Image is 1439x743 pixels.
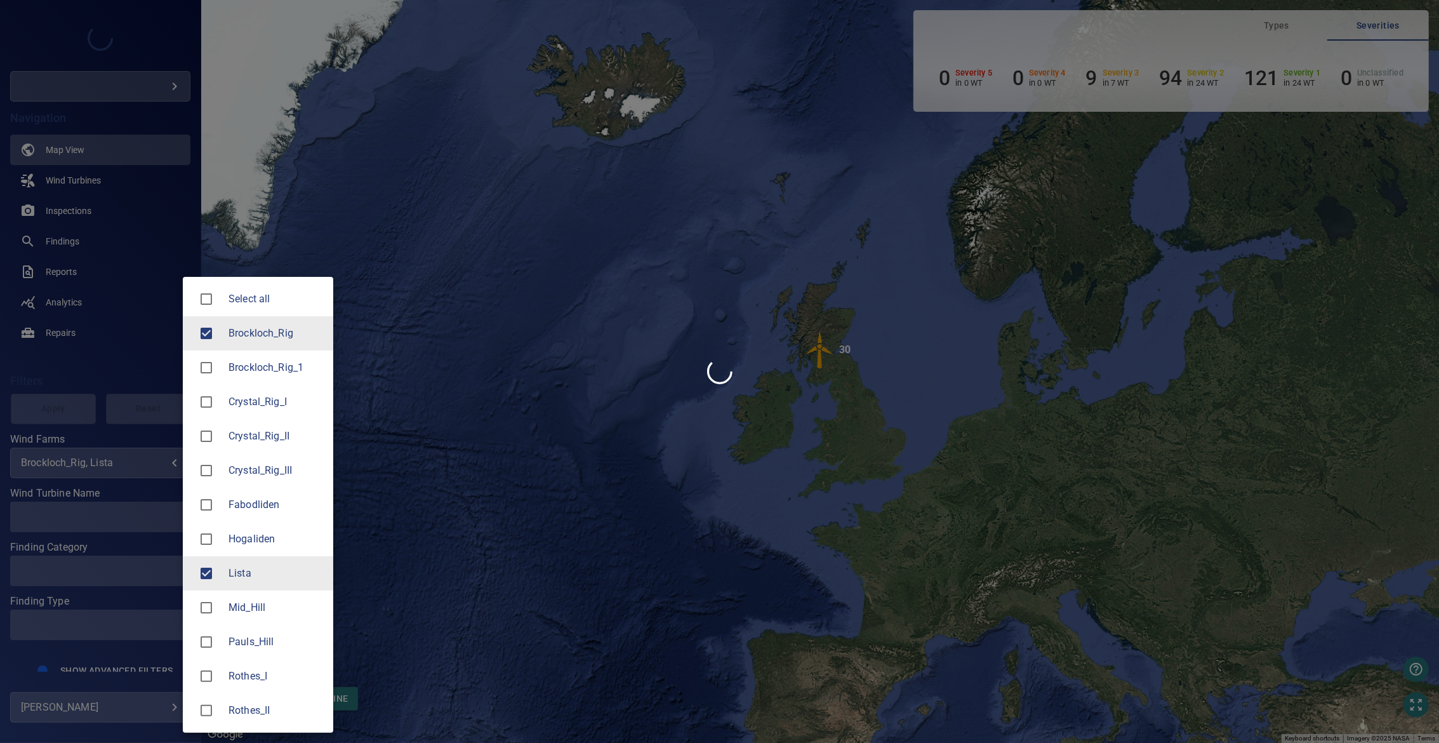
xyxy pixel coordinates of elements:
[229,497,323,512] div: Wind Farms Fabodliden
[229,463,323,478] span: Crystal_Rig_III
[229,463,323,478] div: Wind Farms Crystal_Rig_III
[193,423,220,450] span: Crystal_Rig_II
[229,497,323,512] span: Fabodliden
[229,532,323,547] span: Hogaliden
[193,320,220,347] span: Brockloch_Rig
[193,697,220,724] span: Rothes_II
[193,629,220,655] span: Pauls_Hill
[229,360,323,375] div: Wind Farms Brockloch_Rig_1
[229,634,323,650] span: Pauls_Hill
[229,291,323,307] span: Select all
[193,492,220,518] span: Fabodliden
[229,669,323,684] span: Rothes_I
[229,634,323,650] div: Wind Farms Pauls_Hill
[229,566,323,581] div: Wind Farms Lista
[229,394,323,410] span: Crystal_Rig_I
[229,429,323,444] div: Wind Farms Crystal_Rig_II
[229,566,323,581] span: Lista
[229,600,323,615] span: Mid_Hill
[229,326,323,341] div: Wind Farms Brockloch_Rig
[193,526,220,552] span: Hogaliden
[193,354,220,381] span: Brockloch_Rig_1
[193,594,220,621] span: Mid_Hill
[193,389,220,415] span: Crystal_Rig_I
[229,669,323,684] div: Wind Farms Rothes_I
[229,360,323,375] span: Brockloch_Rig_1
[229,394,323,410] div: Wind Farms Crystal_Rig_I
[193,663,220,690] span: Rothes_I
[229,532,323,547] div: Wind Farms Hogaliden
[193,560,220,587] span: Lista
[229,326,323,341] span: Brockloch_Rig
[229,703,323,718] div: Wind Farms Rothes_II
[229,429,323,444] span: Crystal_Rig_II
[229,703,323,718] span: Rothes_II
[229,600,323,615] div: Wind Farms Mid_Hill
[193,457,220,484] span: Crystal_Rig_III
[183,277,333,733] ul: Brockloch_Rig, Lista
